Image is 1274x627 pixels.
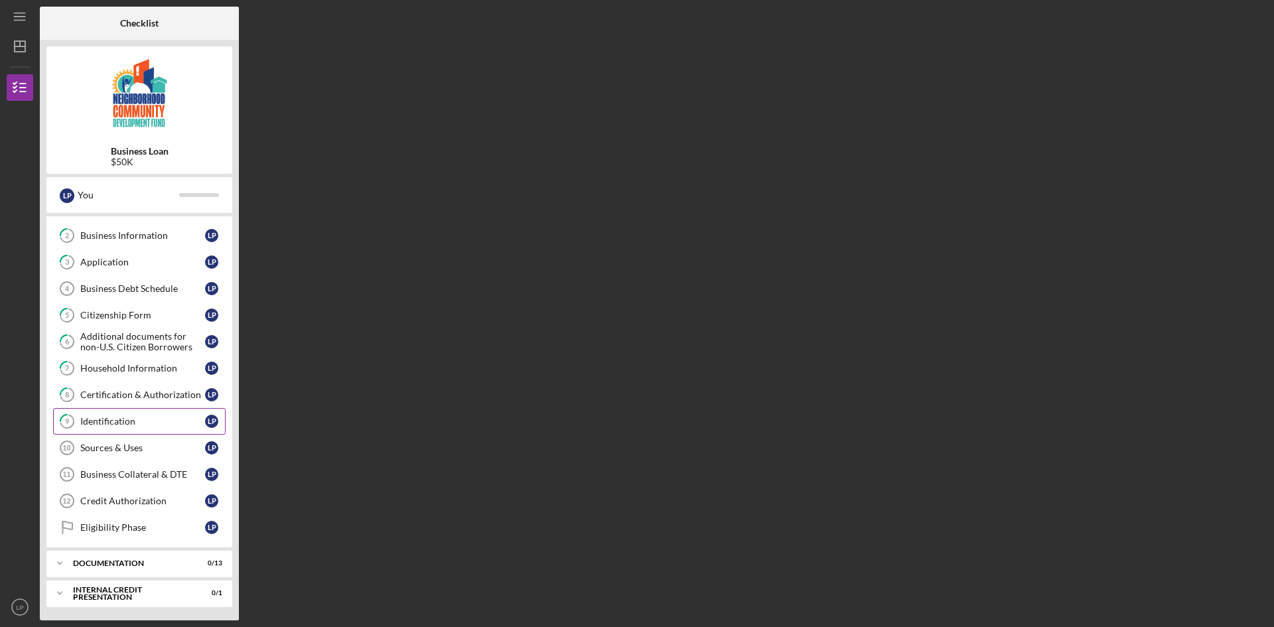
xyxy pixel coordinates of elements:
tspan: 8 [65,391,69,399]
div: Identification [80,416,205,427]
tspan: 2 [65,232,69,240]
div: L P [205,229,218,242]
b: Business Loan [111,146,169,157]
div: L P [205,494,218,508]
a: 4Business Debt ScheduleLP [53,275,226,302]
tspan: 3 [65,258,69,267]
div: Citizenship Form [80,310,205,320]
div: documentation [73,559,189,567]
div: Certification & Authorization [80,389,205,400]
a: 8Certification & AuthorizationLP [53,382,226,408]
tspan: 7 [65,364,70,373]
div: L P [205,415,218,428]
a: Eligibility PhaseLP [53,514,226,541]
tspan: 6 [65,338,70,346]
div: Eligibility Phase [80,522,205,533]
div: L P [205,521,218,534]
div: Internal Credit Presentation [73,586,189,601]
div: L P [205,255,218,269]
text: LP [16,604,24,611]
a: 2Business InformationLP [53,222,226,249]
tspan: 5 [65,311,69,320]
a: 10Sources & UsesLP [53,435,226,461]
tspan: 10 [62,444,70,452]
a: 11Business Collateral & DTELP [53,461,226,488]
div: Additional documents for non-U.S. Citizen Borrowers [80,331,205,352]
div: Credit Authorization [80,496,205,506]
b: Checklist [120,18,159,29]
div: 0 / 13 [198,559,222,567]
div: L P [205,282,218,295]
div: Household Information [80,363,205,374]
div: L P [205,441,218,454]
tspan: 11 [62,470,70,478]
div: L P [205,362,218,375]
div: You [78,184,179,206]
div: L P [205,388,218,401]
div: Application [80,257,205,267]
div: Business Collateral & DTE [80,469,205,480]
a: 3ApplicationLP [53,249,226,275]
div: Sources & Uses [80,443,205,453]
button: LP [7,594,33,620]
tspan: 12 [62,497,70,505]
tspan: 9 [65,417,70,426]
a: 7Household InformationLP [53,355,226,382]
div: L P [205,309,218,322]
div: $50K [111,157,169,167]
div: Business Debt Schedule [80,283,205,294]
a: 9IdentificationLP [53,408,226,435]
div: 0 / 1 [198,589,222,597]
img: Product logo [46,53,232,133]
div: Business Information [80,230,205,241]
tspan: 4 [65,285,70,293]
div: L P [205,335,218,348]
div: L P [60,188,74,203]
a: 12Credit AuthorizationLP [53,488,226,514]
a: 6Additional documents for non-U.S. Citizen BorrowersLP [53,328,226,355]
div: L P [205,468,218,481]
a: 5Citizenship FormLP [53,302,226,328]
